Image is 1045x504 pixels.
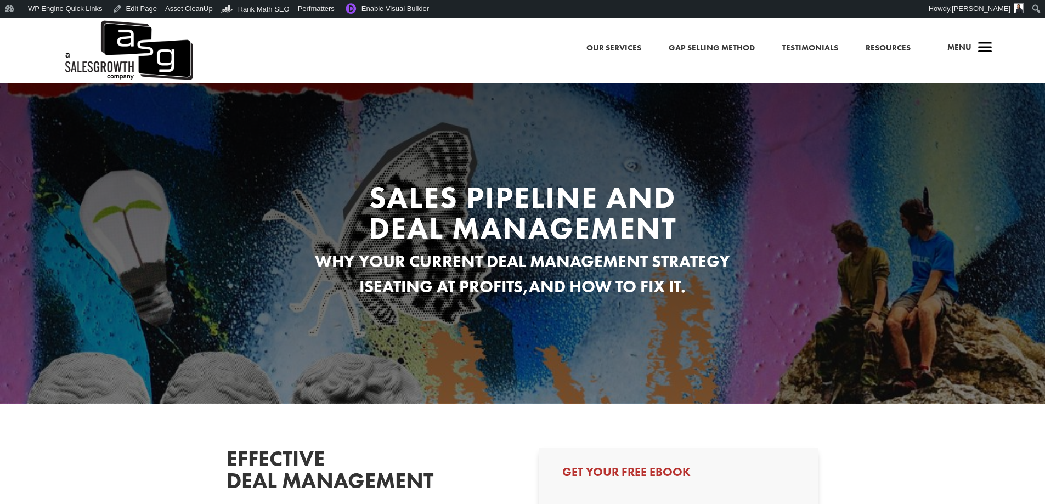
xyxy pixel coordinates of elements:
span: Menu [947,42,971,53]
h3: Get Your Free Ebook [562,466,795,484]
img: ASG Co. Logo [63,18,193,83]
span: [PERSON_NAME] [952,4,1010,13]
a: Our Services [586,41,641,55]
a: Resources [866,41,911,55]
h1: SALES PIPELINE AND DEAL MANAGEMENT [314,182,731,249]
a: Testimonials [782,41,838,55]
a: Gap Selling Method [669,41,755,55]
span: a [974,37,996,59]
span: Rank Math SEO [238,5,290,13]
h2: Effective DEAL MANAGEMENT [227,448,391,497]
a: A Sales Growth Company Logo [63,18,193,83]
h3: WHY YOUR CURRENT DEAL MANAGEMENT STRATEGY IS AND HOW TO FIX IT. [314,249,731,305]
span: EATING AT PROFITS, [374,276,529,297]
